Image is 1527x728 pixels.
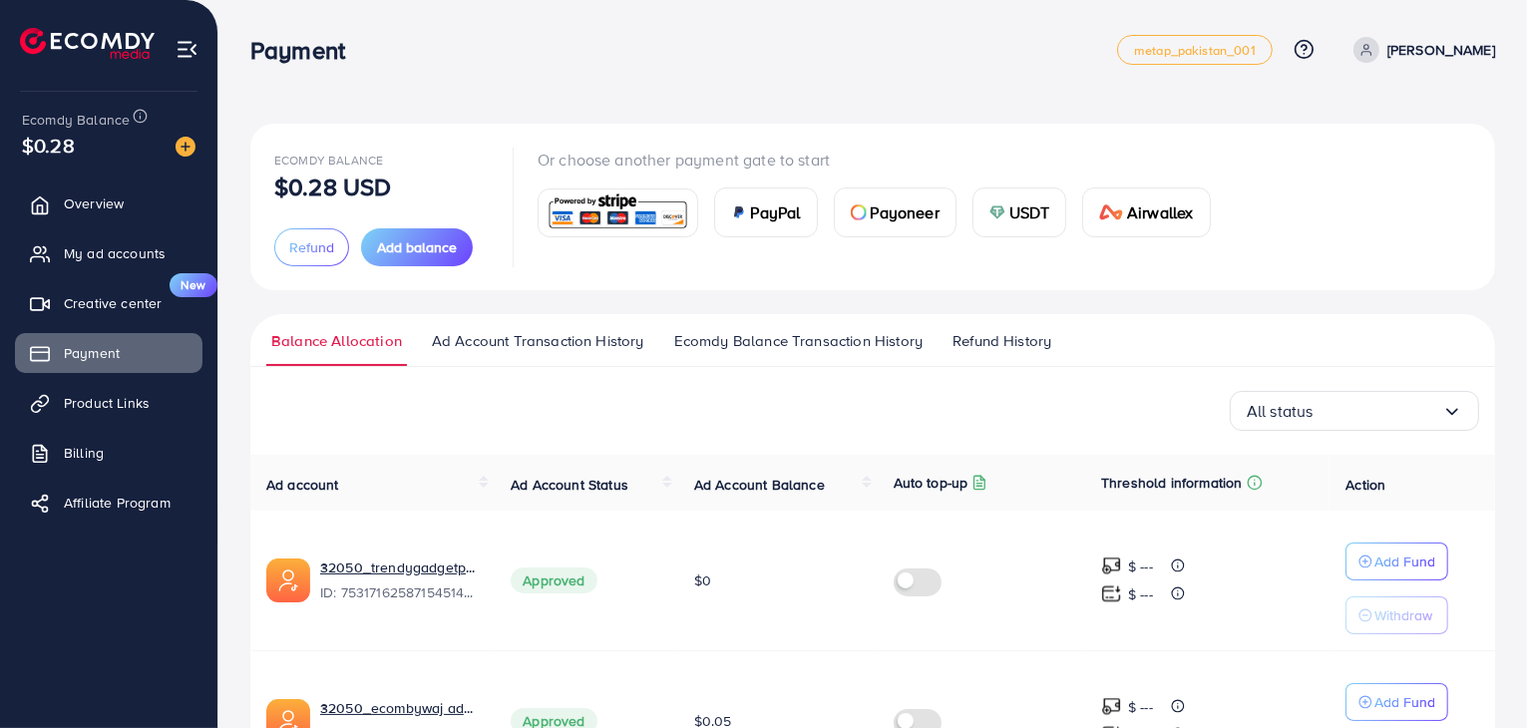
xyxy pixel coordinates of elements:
[1101,471,1242,495] p: Threshold information
[1099,204,1123,220] img: card
[20,28,155,59] img: logo
[170,273,217,297] span: New
[1128,582,1153,606] p: $ ---
[15,433,202,473] a: Billing
[64,243,166,263] span: My ad accounts
[176,137,195,157] img: image
[714,187,818,237] a: cardPayPal
[432,330,644,352] span: Ad Account Transaction History
[1009,200,1050,224] span: USDT
[1230,391,1479,431] div: Search for option
[1101,696,1122,717] img: top-up amount
[1117,35,1273,65] a: metap_pakistan_001
[15,333,202,373] a: Payment
[250,36,361,65] h3: Payment
[320,557,479,603] div: <span class='underline'>32050_trendygadgetpk_1753614362598</span></br>7531716258715451408
[15,233,202,273] a: My ad accounts
[1374,549,1435,573] p: Add Fund
[1387,38,1495,62] p: [PERSON_NAME]
[1134,44,1256,57] span: metap_pakistan_001
[266,475,339,495] span: Ad account
[377,237,457,257] span: Add balance
[989,204,1005,220] img: card
[511,567,596,593] span: Approved
[289,237,334,257] span: Refund
[320,557,479,577] a: 32050_trendygadgetpk_1753614362598
[511,475,628,495] span: Ad Account Status
[1314,396,1442,427] input: Search for option
[176,38,198,61] img: menu
[1082,187,1210,237] a: cardAirwallex
[64,343,120,363] span: Payment
[751,200,801,224] span: PayPal
[1101,583,1122,604] img: top-up amount
[64,393,150,413] span: Product Links
[1345,543,1448,580] button: Add Fund
[1101,555,1122,576] img: top-up amount
[1374,690,1435,714] p: Add Fund
[320,698,479,718] a: 32050_ecombywaj add account_1687008327450
[320,582,479,602] span: ID: 7531716258715451408
[1128,554,1153,578] p: $ ---
[15,383,202,423] a: Product Links
[674,330,923,352] span: Ecomdy Balance Transaction History
[1127,200,1193,224] span: Airwallex
[538,188,698,237] a: card
[64,443,104,463] span: Billing
[694,570,711,590] span: $0
[545,191,691,234] img: card
[871,200,940,224] span: Payoneer
[274,175,391,198] p: $0.28 USD
[834,187,956,237] a: cardPayoneer
[266,558,310,602] img: ic-ads-acc.e4c84228.svg
[851,204,867,220] img: card
[694,475,825,495] span: Ad Account Balance
[271,330,402,352] span: Balance Allocation
[64,293,162,313] span: Creative center
[1128,695,1153,719] p: $ ---
[361,228,473,266] button: Add balance
[64,493,171,513] span: Affiliate Program
[274,228,349,266] button: Refund
[538,148,1227,172] p: Or choose another payment gate to start
[15,483,202,523] a: Affiliate Program
[1374,603,1432,627] p: Withdraw
[1345,596,1448,634] button: Withdraw
[953,330,1051,352] span: Refund History
[1345,37,1495,63] a: [PERSON_NAME]
[1247,396,1314,427] span: All status
[1442,638,1512,713] iframe: Chat
[64,193,124,213] span: Overview
[22,110,130,130] span: Ecomdy Balance
[15,283,202,323] a: Creative centerNew
[894,471,968,495] p: Auto top-up
[1345,475,1385,495] span: Action
[731,204,747,220] img: card
[274,152,383,169] span: Ecomdy Balance
[22,131,75,160] span: $0.28
[1345,683,1448,721] button: Add Fund
[972,187,1067,237] a: cardUSDT
[15,183,202,223] a: Overview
